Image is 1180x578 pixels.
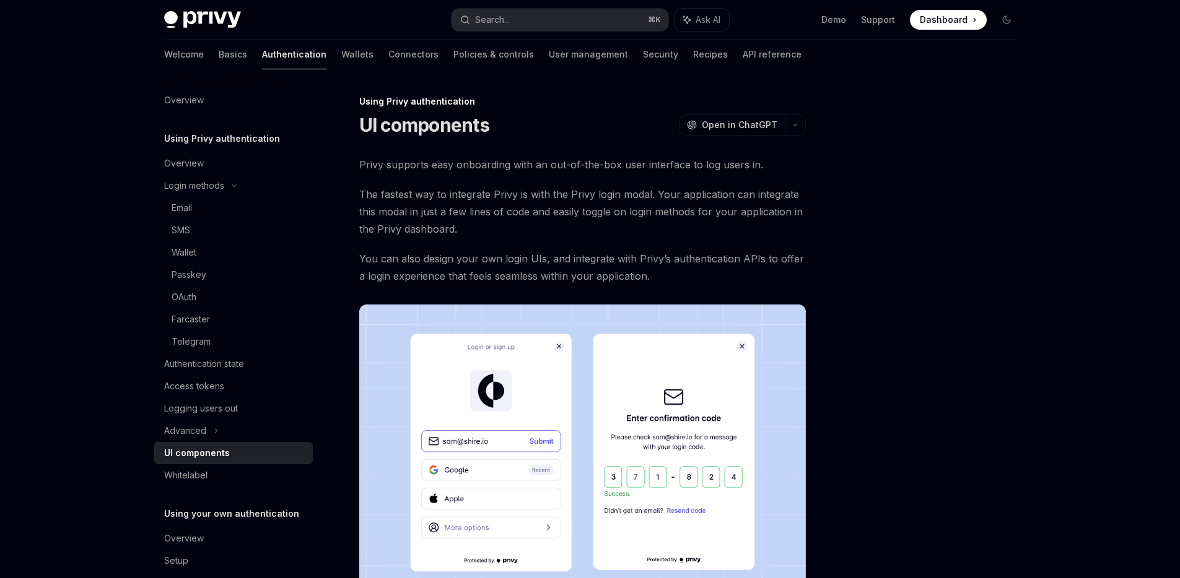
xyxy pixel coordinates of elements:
[549,40,628,69] a: User management
[172,334,211,349] div: Telegram
[164,506,299,521] h5: Using your own authentication
[154,527,313,550] a: Overview
[648,15,661,25] span: ⌘ K
[154,219,313,241] a: SMS
[164,553,188,568] div: Setup
[172,312,210,327] div: Farcaster
[359,250,806,285] span: You can also design your own login UIs, and integrate with Privy’s authentication APIs to offer a...
[154,550,313,572] a: Setup
[219,40,247,69] a: Basics
[821,14,846,26] a: Demo
[154,464,313,486] a: Whitelabel
[341,40,374,69] a: Wallets
[262,40,326,69] a: Authentication
[679,114,785,136] button: Open in ChatGPT
[172,290,196,304] div: OAuth
[172,245,196,260] div: Wallet
[164,401,238,416] div: Logging users out
[475,12,510,27] div: Search...
[164,131,280,146] h5: Using Privy authentication
[164,156,204,171] div: Overview
[693,40,728,69] a: Recipes
[154,397,313,420] a: Logging users out
[154,89,313,111] a: Overview
[164,356,244,371] div: Authentication state
[359,114,489,136] h1: UI components
[743,40,802,69] a: API reference
[164,468,208,483] div: Whitelabel
[164,423,206,438] div: Advanced
[910,10,987,30] a: Dashboard
[675,9,729,31] button: Ask AI
[154,152,313,175] a: Overview
[164,11,241,28] img: dark logo
[359,95,806,108] div: Using Privy authentication
[359,156,806,173] span: Privy supports easy onboarding with an out-of-the-box user interface to log users in.
[453,40,534,69] a: Policies & controls
[154,330,313,353] a: Telegram
[164,379,224,394] div: Access tokens
[997,10,1016,30] button: Toggle dark mode
[164,40,204,69] a: Welcome
[164,93,204,108] div: Overview
[359,186,806,238] span: The fastest way to integrate Privy is with the Privy login modal. Your application can integrate ...
[702,119,777,131] span: Open in ChatGPT
[164,446,230,460] div: UI components
[861,14,895,26] a: Support
[154,286,313,308] a: OAuth
[164,178,224,193] div: Login methods
[154,442,313,464] a: UI components
[154,308,313,330] a: Farcaster
[643,40,678,69] a: Security
[154,375,313,397] a: Access tokens
[172,201,192,215] div: Email
[154,353,313,375] a: Authentication state
[388,40,439,69] a: Connectors
[164,531,204,546] div: Overview
[920,14,968,26] span: Dashboard
[154,197,313,219] a: Email
[172,223,190,238] div: SMS
[172,267,206,282] div: Passkey
[154,241,313,264] a: Wallet
[452,9,668,31] button: Search...⌘K
[696,14,720,26] span: Ask AI
[154,264,313,286] a: Passkey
